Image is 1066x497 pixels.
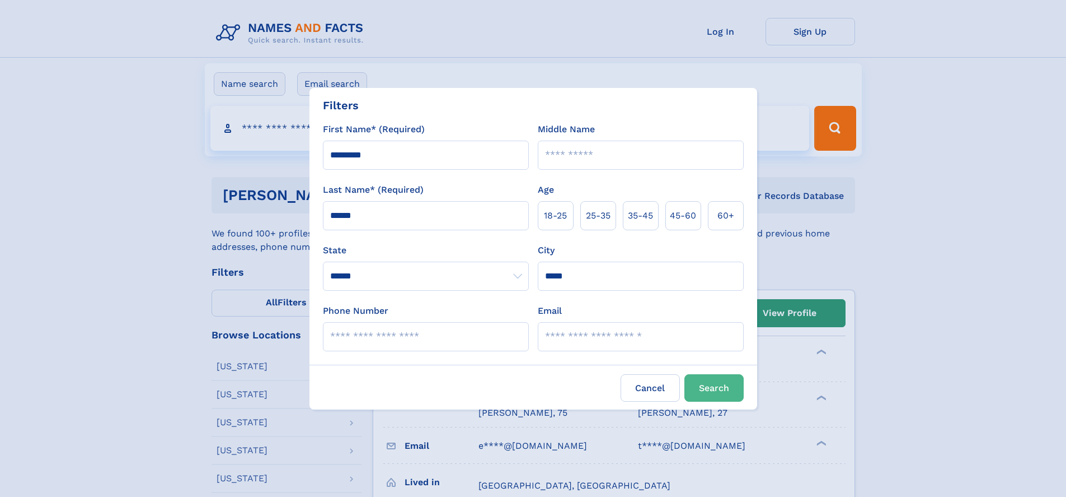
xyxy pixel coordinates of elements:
[586,209,611,222] span: 25‑35
[628,209,653,222] span: 35‑45
[684,374,744,402] button: Search
[323,123,425,136] label: First Name* (Required)
[538,183,554,197] label: Age
[538,123,595,136] label: Middle Name
[621,374,680,402] label: Cancel
[323,97,359,114] div: Filters
[670,209,696,222] span: 45‑60
[717,209,734,222] span: 60+
[544,209,567,222] span: 18‑25
[323,304,388,318] label: Phone Number
[323,244,529,257] label: State
[538,244,555,257] label: City
[323,183,424,197] label: Last Name* (Required)
[538,304,562,318] label: Email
